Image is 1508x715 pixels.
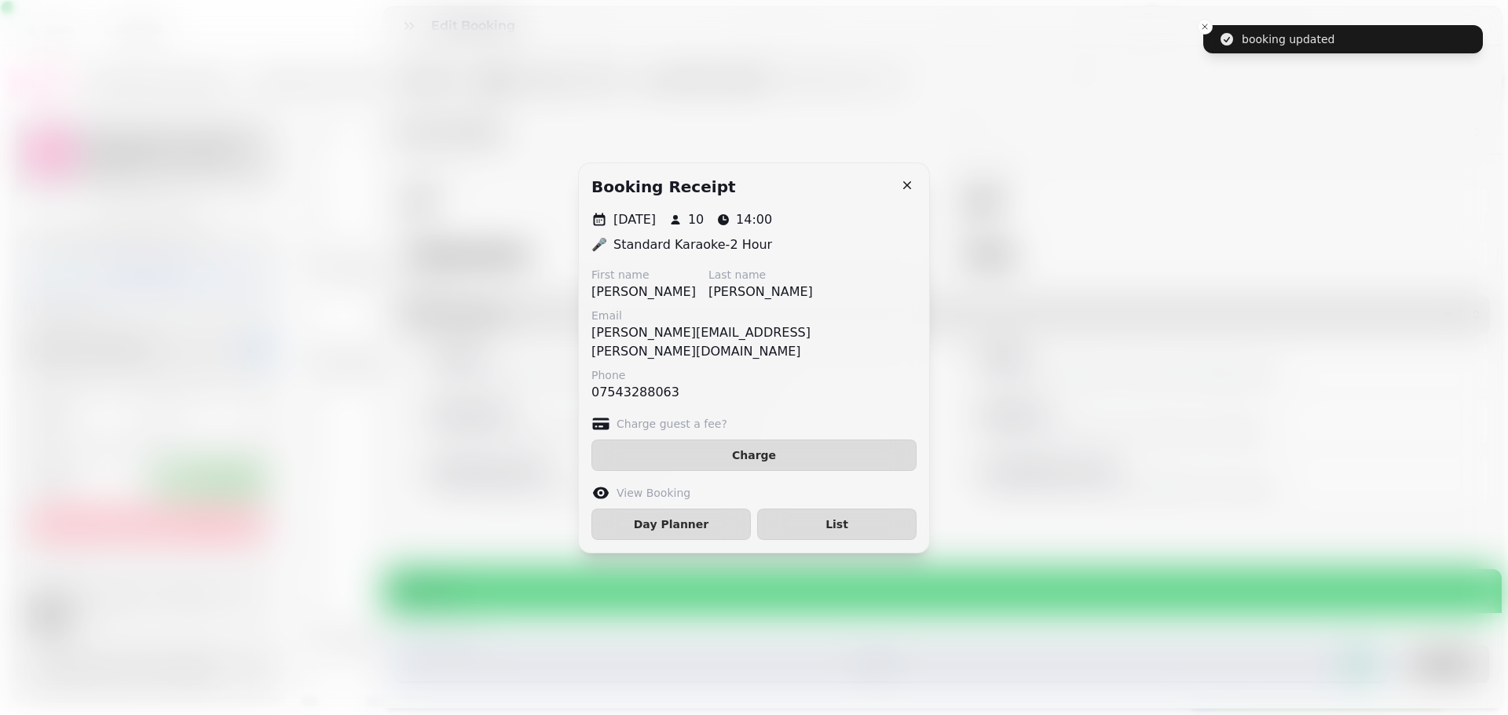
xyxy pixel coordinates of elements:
[708,267,813,283] label: Last name
[591,509,751,540] button: Day Planner
[770,519,903,530] span: List
[591,283,696,301] p: [PERSON_NAME]
[688,210,704,229] p: 10
[613,235,772,254] p: Standard Karaoke-2 Hour
[736,210,772,229] p: 14:00
[591,440,917,471] button: Charge
[617,416,727,432] label: Charge guest a fee?
[605,519,738,530] span: Day Planner
[591,176,736,198] h2: Booking receipt
[591,235,607,254] p: 🎤
[591,308,917,323] label: Email
[591,383,679,402] p: 07543288063
[617,485,690,501] label: View Booking
[708,283,813,301] p: [PERSON_NAME]
[757,509,917,540] button: List
[591,367,679,383] label: Phone
[605,450,903,461] span: Charge
[613,210,656,229] p: [DATE]
[591,267,696,283] label: First name
[591,323,917,361] p: [PERSON_NAME][EMAIL_ADDRESS][PERSON_NAME][DOMAIN_NAME]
